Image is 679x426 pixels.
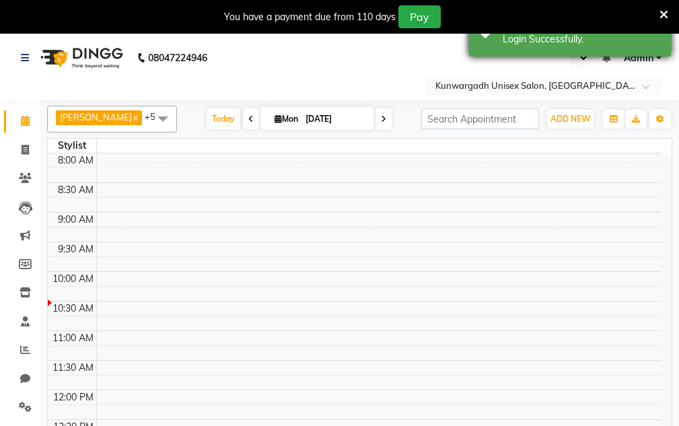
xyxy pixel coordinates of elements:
span: ADD NEW [550,114,590,124]
div: You have a payment due from 110 days [224,10,396,24]
div: Login Successfully. [503,32,661,46]
div: Stylist [48,139,96,153]
span: [PERSON_NAME] [60,112,132,122]
div: 11:00 AM [50,331,96,345]
input: Search Appointment [421,108,539,129]
span: +5 [145,111,166,122]
img: logo [34,39,127,77]
button: ADD NEW [547,110,594,129]
div: 11:30 AM [50,361,96,375]
div: 9:00 AM [55,213,96,227]
div: 9:30 AM [55,242,96,256]
div: 10:00 AM [50,272,96,286]
div: 8:00 AM [55,153,96,168]
span: Admin [624,51,653,65]
span: Mon [271,114,301,124]
span: Today [207,108,240,129]
div: 10:30 AM [50,301,96,316]
input: 2025-09-01 [301,109,369,129]
div: 12:00 PM [50,390,96,404]
a: x [132,112,138,122]
button: Pay [398,5,441,28]
div: 8:30 AM [55,183,96,197]
b: 08047224946 [148,39,207,77]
